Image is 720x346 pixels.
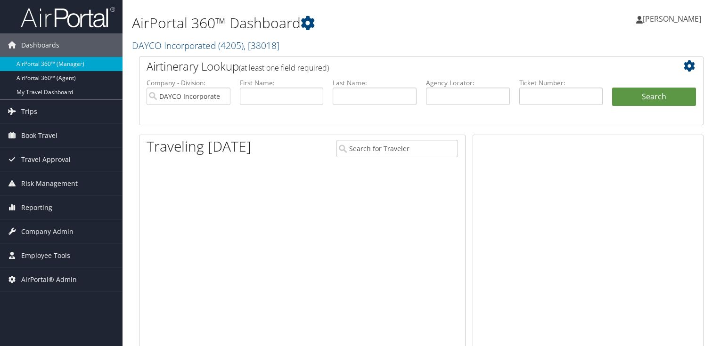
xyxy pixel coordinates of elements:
[333,78,417,88] label: Last Name:
[426,78,510,88] label: Agency Locator:
[612,88,696,106] button: Search
[21,172,78,195] span: Risk Management
[239,63,329,73] span: (at least one field required)
[643,14,701,24] span: [PERSON_NAME]
[336,140,458,157] input: Search for Traveler
[147,78,230,88] label: Company - Division:
[218,39,244,52] span: ( 4205 )
[21,124,57,147] span: Book Travel
[21,244,70,267] span: Employee Tools
[132,13,518,33] h1: AirPortal 360™ Dashboard
[21,33,59,57] span: Dashboards
[21,6,115,28] img: airportal-logo.png
[21,220,74,243] span: Company Admin
[21,100,37,123] span: Trips
[21,148,71,171] span: Travel Approval
[132,39,279,52] a: DAYCO Incorporated
[636,5,711,33] a: [PERSON_NAME]
[244,39,279,52] span: , [ 38018 ]
[21,196,52,219] span: Reporting
[519,78,603,88] label: Ticket Number:
[147,58,649,74] h2: Airtinerary Lookup
[147,137,251,156] h1: Traveling [DATE]
[240,78,324,88] label: First Name:
[21,268,77,291] span: AirPortal® Admin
